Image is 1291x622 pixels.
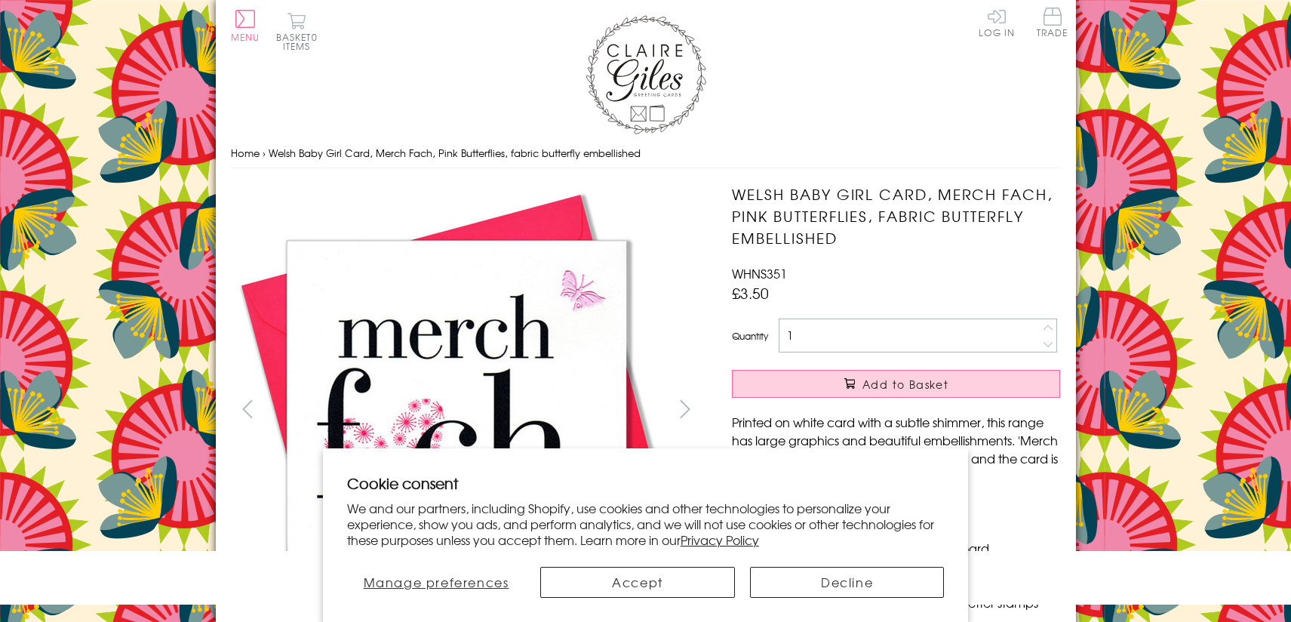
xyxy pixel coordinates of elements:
[347,473,945,494] h2: Cookie consent
[586,15,706,134] img: Claire Giles Greetings Cards
[347,500,945,547] p: We and our partners, including Shopify, use cookies and other technologies to personalize your ex...
[732,282,769,303] span: £3.50
[269,146,641,160] span: Welsh Baby Girl Card, Merch Fach, Pink Butterflies, fabric butterfly embellished
[732,370,1060,398] button: Add to Basket
[276,12,318,51] button: Basket0 items
[263,146,266,160] span: ›
[347,567,526,598] button: Manage preferences
[732,329,768,343] label: Quantity
[732,264,787,282] span: WHNS351
[732,413,1060,485] p: Printed on white card with a subtle shimmer, this range has large graphics and beautiful embellis...
[979,8,1015,37] a: Log In
[231,392,265,426] button: prev
[540,567,734,598] button: Accept
[283,30,318,53] span: 0 items
[668,392,702,426] button: next
[862,377,948,392] span: Add to Basket
[231,10,260,42] button: Menu
[750,567,944,598] button: Decline
[231,138,1061,169] nav: breadcrumbs
[1037,8,1068,37] span: Trade
[1037,8,1068,40] a: Trade
[231,146,260,160] a: Home
[364,573,509,591] span: Manage preferences
[681,531,759,549] a: Privacy Policy
[231,30,260,44] span: Menu
[732,183,1060,248] h1: Welsh Baby Girl Card, Merch Fach, Pink Butterflies, fabric butterfly embellished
